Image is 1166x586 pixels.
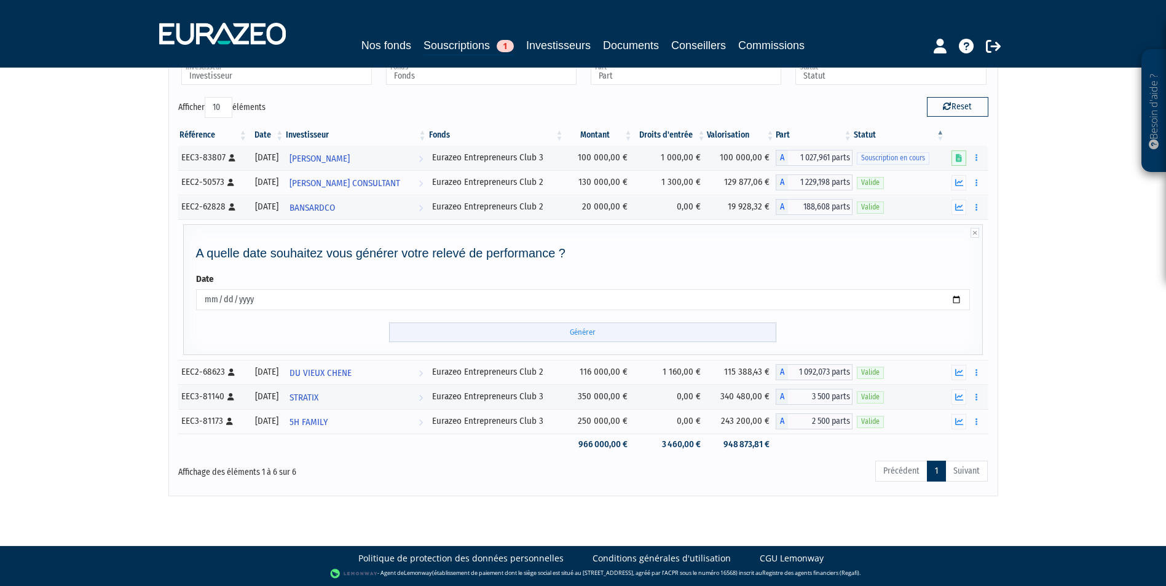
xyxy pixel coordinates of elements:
[707,360,776,385] td: 115 388,43 €
[565,125,634,146] th: Montant: activer pour trier la colonne par ordre croissant
[178,459,505,479] div: Affichage des éléments 1 à 6 sur 6
[432,415,561,428] div: Eurazeo Entrepreneurs Club 3
[228,369,235,376] i: [Français] Personne physique
[432,200,561,213] div: Eurazeo Entrepreneurs Club 2
[290,147,350,170] span: [PERSON_NAME]
[776,413,788,429] span: A
[776,174,853,190] div: A - Eurazeo Entrepreneurs Club 2
[634,360,707,385] td: 1 160,00 €
[253,200,280,213] div: [DATE]
[178,125,248,146] th: Référence : activer pour trier la colonne par ordre croissant
[253,176,280,189] div: [DATE]
[776,174,788,190] span: A
[593,552,731,565] a: Conditions générales d'utilisation
[853,125,945,146] th: Statut : activer pour trier la colonne par ordre d&eacute;croissant
[776,199,853,215] div: A - Eurazeo Entrepreneurs Club 2
[285,170,427,195] a: [PERSON_NAME] CONSULTANT
[788,364,853,380] span: 1 092,073 parts
[404,569,432,577] a: Lemonway
[707,385,776,409] td: 340 480,00 €
[565,385,634,409] td: 350 000,00 €
[776,389,788,405] span: A
[857,177,884,189] span: Valide
[181,176,244,189] div: EEC2-50573
[253,151,280,164] div: [DATE]
[857,416,884,428] span: Valide
[565,195,634,219] td: 20 000,00 €
[788,413,853,429] span: 2 500 parts
[565,409,634,434] td: 250 000,00 €
[707,409,776,434] td: 243 200,00 €
[428,125,565,146] th: Fonds: activer pour trier la colonne par ordre croissant
[776,389,853,405] div: A - Eurazeo Entrepreneurs Club 3
[361,37,411,54] a: Nos fonds
[497,40,514,52] span: 1
[776,199,788,215] span: A
[738,37,805,54] a: Commissions
[776,364,853,380] div: A - Eurazeo Entrepreneurs Club 2
[229,203,235,211] i: [Français] Personne physique
[603,37,659,54] a: Documents
[788,174,853,190] span: 1 229,198 parts
[358,552,564,565] a: Politique de protection des données personnelles
[419,386,423,409] i: Voir l'investisseur
[565,170,634,195] td: 130 000,00 €
[227,179,234,186] i: [Français] Personne physique
[330,568,377,580] img: logo-lemonway.png
[857,201,884,213] span: Valide
[857,391,884,403] span: Valide
[776,413,853,429] div: A - Eurazeo Entrepreneurs Club 3
[227,393,234,400] i: [Français] Personne physique
[229,154,235,162] i: [Français] Personne physique
[181,365,244,378] div: EEC2-68623
[419,147,423,170] i: Voir l'investisseur
[253,390,280,403] div: [DATE]
[707,195,776,219] td: 19 928,32 €
[290,172,400,195] span: [PERSON_NAME] CONSULTANT
[788,150,853,166] span: 1 027,961 parts
[205,97,232,118] select: Afficheréléments
[707,434,776,455] td: 948 873,81 €
[290,386,318,409] span: STRATIX
[419,172,423,195] i: Voir l'investisseur
[565,360,634,385] td: 116 000,00 €
[634,146,707,170] td: 1 000,00 €
[634,434,707,455] td: 3 460,00 €
[181,390,244,403] div: EEC3-81140
[671,37,726,54] a: Conseillers
[927,461,946,482] a: 1
[776,364,788,380] span: A
[159,23,286,45] img: 1732889491-logotype_eurazeo_blanc_rvb.png
[432,390,561,403] div: Eurazeo Entrepreneurs Club 3
[634,195,707,219] td: 0,00 €
[776,150,788,166] span: A
[927,97,988,117] button: Reset
[760,552,824,565] a: CGU Lemonway
[857,152,929,164] span: Souscription en cours
[707,146,776,170] td: 100 000,00 €
[181,200,244,213] div: EEC2-62828
[285,195,427,219] a: BANSARDCO
[776,150,853,166] div: A - Eurazeo Entrepreneurs Club 3
[181,415,244,428] div: EEC3-81173
[12,568,1154,580] div: - Agent de (établissement de paiement dont le siège social est situé au [STREET_ADDRESS], agréé p...
[432,365,561,378] div: Eurazeo Entrepreneurs Club 2
[788,199,853,215] span: 188,608 parts
[285,409,427,434] a: 5H FAMILY
[526,37,591,54] a: Investisseurs
[707,125,776,146] th: Valorisation: activer pour trier la colonne par ordre croissant
[285,125,427,146] th: Investisseur: activer pour trier la colonne par ordre croissant
[565,434,634,455] td: 966 000,00 €
[196,273,214,286] label: Date
[290,411,328,434] span: 5H FAMILY
[788,389,853,405] span: 3 500 parts
[285,146,427,170] a: [PERSON_NAME]
[285,385,427,409] a: STRATIX
[178,97,266,118] label: Afficher éléments
[634,125,707,146] th: Droits d'entrée: activer pour trier la colonne par ordre croissant
[707,170,776,195] td: 129 877,06 €
[432,176,561,189] div: Eurazeo Entrepreneurs Club 2
[423,37,514,56] a: Souscriptions1
[1147,56,1161,166] p: Besoin d'aide ?
[762,569,859,577] a: Registre des agents financiers (Regafi)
